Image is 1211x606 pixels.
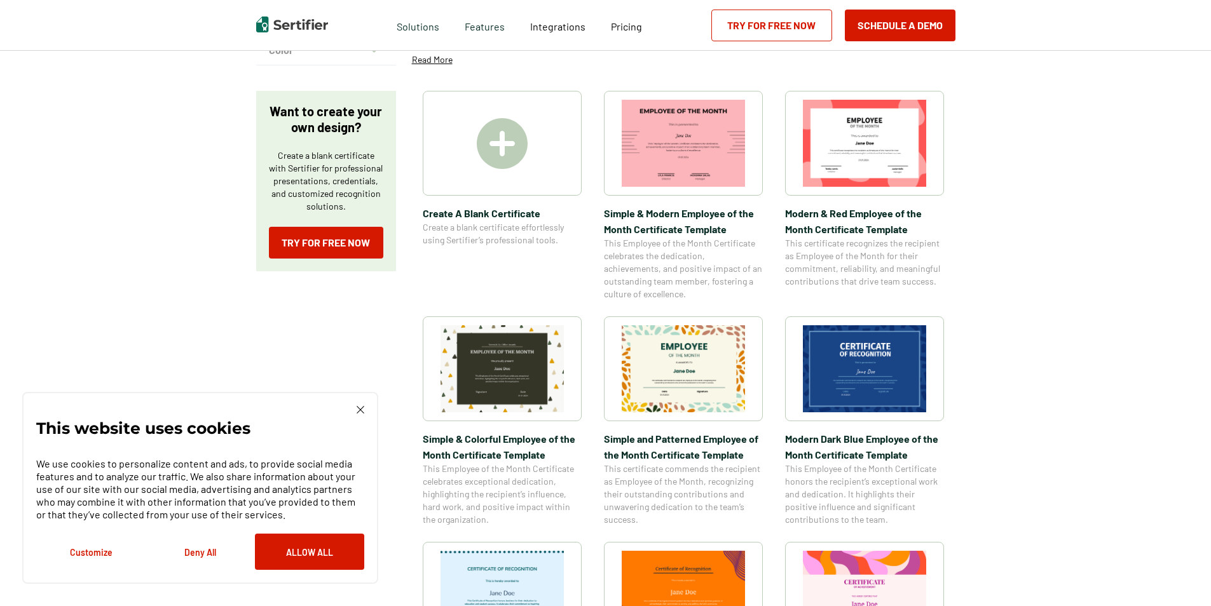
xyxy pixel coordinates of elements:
span: Modern & Red Employee of the Month Certificate Template [785,205,944,237]
button: Schedule a Demo [845,10,955,41]
button: Deny All [146,534,255,570]
a: Simple and Patterned Employee of the Month Certificate TemplateSimple and Patterned Employee of t... [604,316,763,526]
a: Modern & Red Employee of the Month Certificate TemplateModern & Red Employee of the Month Certifi... [785,91,944,300]
span: This certificate recognizes the recipient as Employee of the Month for their commitment, reliabil... [785,237,944,288]
span: Create A Blank Certificate [423,205,582,221]
button: Customize [36,534,146,570]
span: Integrations [530,20,585,32]
span: Modern Dark Blue Employee of the Month Certificate Template [785,431,944,462]
span: Simple & Modern Employee of the Month Certificate Template [604,205,763,237]
a: Simple & Modern Employee of the Month Certificate TemplateSimple & Modern Employee of the Month C... [604,91,763,300]
p: Create a blank certificate with Sertifier for professional presentations, credentials, and custom... [269,149,383,213]
img: Modern Dark Blue Employee of the Month Certificate Template [803,325,926,412]
a: Integrations [530,17,585,33]
span: Simple and Patterned Employee of the Month Certificate Template [604,431,763,462]
img: Simple & Modern Employee of the Month Certificate Template [622,100,745,187]
span: This Employee of the Month Certificate honors the recipient’s exceptional work and dedication. It... [785,462,944,526]
span: Pricing [611,20,642,32]
a: Pricing [611,17,642,33]
span: This Employee of the Month Certificate celebrates the dedication, achievements, and positive impa... [604,237,763,300]
span: This certificate commends the recipient as Employee of the Month, recognizing their outstanding c... [604,462,763,526]
img: Modern & Red Employee of the Month Certificate Template [803,100,926,187]
img: Create A Blank Certificate [477,118,528,169]
p: Want to create your own design? [269,104,383,135]
iframe: Chat Widget [1147,545,1211,606]
a: Simple & Colorful Employee of the Month Certificate TemplateSimple & Colorful Employee of the Mon... [423,316,582,526]
span: This Employee of the Month Certificate celebrates exceptional dedication, highlighting the recipi... [423,462,582,526]
span: Features [465,17,505,33]
button: Allow All [255,534,364,570]
span: Create a blank certificate effortlessly using Sertifier’s professional tools. [423,221,582,246]
p: We use cookies to personalize content and ads, to provide social media features and to analyze ou... [36,457,364,521]
img: Simple & Colorful Employee of the Month Certificate Template [441,325,564,412]
img: Cookie Popup Close [357,406,364,414]
span: Simple & Colorful Employee of the Month Certificate Template [423,431,582,462]
a: Modern Dark Blue Employee of the Month Certificate TemplateModern Dark Blue Employee of the Month... [785,316,944,526]
p: Read More [412,53,453,66]
img: Sertifier | Digital Credentialing Platform [256,17,328,32]
a: Try for Free Now [269,227,383,259]
span: Solutions [397,17,439,33]
a: Try for Free Now [711,10,832,41]
img: Simple and Patterned Employee of the Month Certificate Template [622,325,745,412]
p: This website uses cookies [36,422,250,434]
